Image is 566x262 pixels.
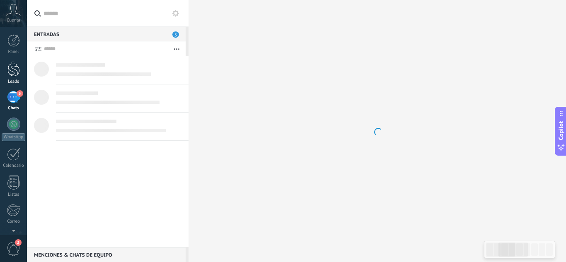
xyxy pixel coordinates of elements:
span: 5 [172,31,179,38]
div: Leads [2,79,26,84]
div: Calendario [2,163,26,168]
div: Listas [2,192,26,197]
span: Copilot [557,121,565,140]
div: Entradas [27,26,186,41]
div: Menciones & Chats de equipo [27,247,186,262]
div: Correo [2,219,26,224]
button: Más [168,41,186,56]
span: 2 [15,239,22,246]
div: Chats [2,106,26,111]
span: 5 [17,90,23,97]
div: Panel [2,49,26,55]
span: Cuenta [7,18,20,23]
div: WhatsApp [2,133,25,141]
